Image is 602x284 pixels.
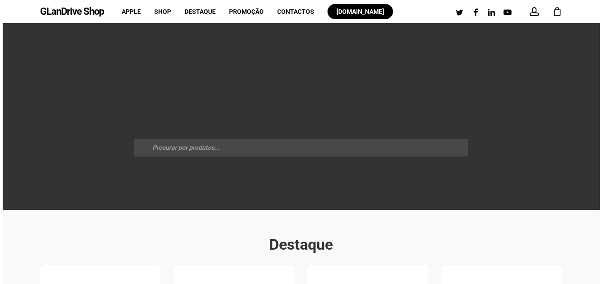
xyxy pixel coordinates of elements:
[154,8,171,15] a: Shop
[229,8,264,15] a: Promoção
[336,8,384,15] span: [DOMAIN_NAME]
[40,7,104,16] a: GLanDrive Shop
[134,139,468,156] input: Procurar por produtos...
[33,235,569,254] h2: Destaque
[328,8,393,15] a: [DOMAIN_NAME]
[277,8,314,15] a: Contactos
[184,8,216,15] a: Destaque
[122,8,141,15] a: Apple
